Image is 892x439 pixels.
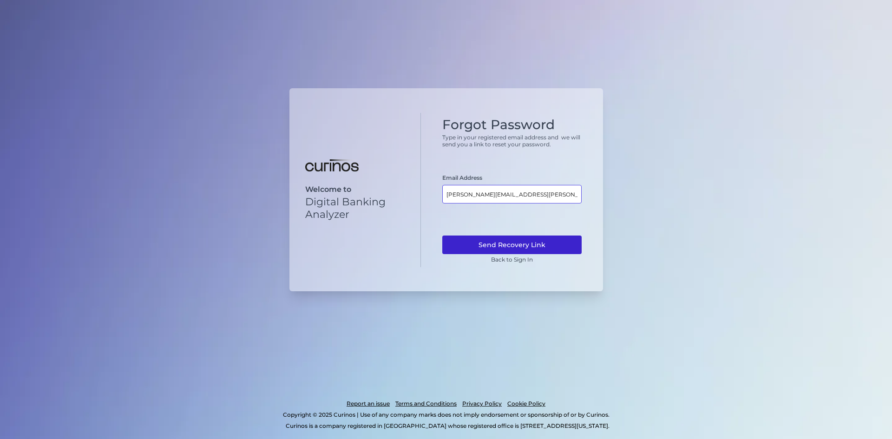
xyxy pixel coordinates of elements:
[305,196,405,221] p: Digital Banking Analyzer
[442,134,582,148] p: Type in your registered email address and we will send you a link to reset your password.
[305,159,359,171] img: Digital Banking Analyzer
[442,174,482,181] label: Email Address
[46,409,846,420] p: Copyright © 2025 Curinos | Use of any company marks does not imply endorsement or sponsorship of ...
[491,256,533,263] a: Back to Sign In
[442,236,582,254] button: Send Recovery Link
[347,398,390,409] a: Report an issue
[462,398,502,409] a: Privacy Policy
[442,117,582,133] h1: Forgot Password
[305,185,405,194] p: Welcome to
[507,398,545,409] a: Cookie Policy
[442,185,582,203] input: Email
[48,420,846,432] p: Curinos is a company registered in [GEOGRAPHIC_DATA] whose registered office is [STREET_ADDRESS][...
[395,398,457,409] a: Terms and Conditions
